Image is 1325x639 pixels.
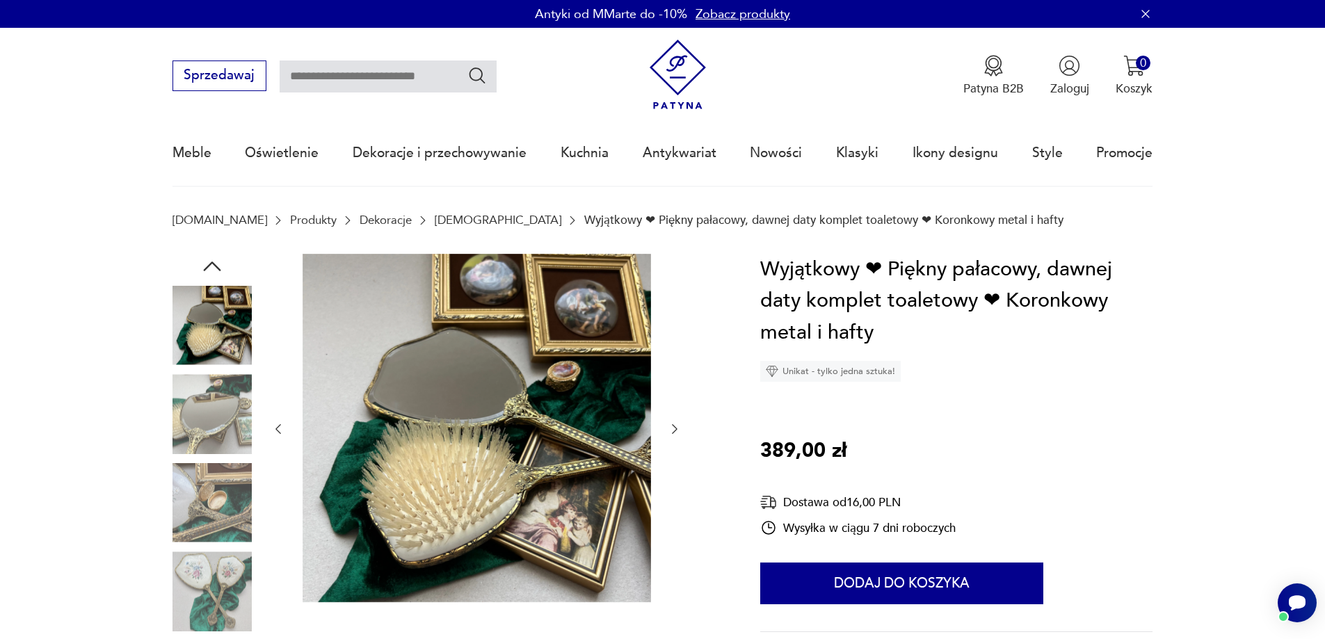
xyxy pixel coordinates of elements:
button: Szukaj [467,65,488,86]
button: Dodaj do koszyka [760,563,1043,604]
img: Zdjęcie produktu Wyjątkowy ❤ Piękny pałacowy, dawnej daty komplet toaletowy ❤ Koronkowy metal i h... [303,254,651,602]
img: Ikona dostawy [760,494,777,511]
a: Oświetlenie [245,121,319,185]
div: Dostawa od 16,00 PLN [760,494,956,511]
a: Ikona medaluPatyna B2B [963,55,1024,97]
img: Zdjęcie produktu Wyjątkowy ❤ Piękny pałacowy, dawnej daty komplet toaletowy ❤ Koronkowy metal i h... [172,463,252,542]
h1: Wyjątkowy ❤ Piękny pałacowy, dawnej daty komplet toaletowy ❤ Koronkowy metal i hafty [760,254,1153,349]
img: Zdjęcie produktu Wyjątkowy ❤ Piękny pałacowy, dawnej daty komplet toaletowy ❤ Koronkowy metal i h... [172,286,252,365]
p: Zaloguj [1050,81,1089,97]
img: Zdjęcie produktu Wyjątkowy ❤ Piękny pałacowy, dawnej daty komplet toaletowy ❤ Koronkowy metal i h... [172,374,252,453]
button: Sprzedawaj [172,60,266,91]
a: Ikony designu [913,121,998,185]
button: Zaloguj [1050,55,1089,97]
img: Zdjęcie produktu Wyjątkowy ❤ Piękny pałacowy, dawnej daty komplet toaletowy ❤ Koronkowy metal i h... [172,551,252,631]
img: Ikonka użytkownika [1059,55,1080,76]
div: 0 [1136,56,1150,70]
a: Meble [172,121,211,185]
div: Wysyłka w ciągu 7 dni roboczych [760,519,956,536]
a: [DOMAIN_NAME] [172,213,267,227]
a: Produkty [290,213,337,227]
button: Patyna B2B [963,55,1024,97]
div: Unikat - tylko jedna sztuka! [760,361,901,382]
p: Koszyk [1116,81,1153,97]
p: Patyna B2B [963,81,1024,97]
img: Ikona diamentu [766,365,778,378]
a: Nowości [750,121,802,185]
a: Sprzedawaj [172,71,266,82]
button: 0Koszyk [1116,55,1153,97]
p: Antyki od MMarte do -10% [535,6,687,23]
iframe: Smartsupp widget button [1278,583,1317,622]
a: Kuchnia [561,121,609,185]
a: Antykwariat [643,121,716,185]
p: 389,00 zł [760,435,846,467]
a: Promocje [1096,121,1153,185]
a: Klasyki [836,121,878,185]
a: Style [1032,121,1063,185]
img: Patyna - sklep z meblami i dekoracjami vintage [643,40,713,110]
p: Wyjątkowy ❤ Piękny pałacowy, dawnej daty komplet toaletowy ❤ Koronkowy metal i hafty [584,213,1063,227]
a: Dekoracje i przechowywanie [353,121,527,185]
a: [DEMOGRAPHIC_DATA] [435,213,561,227]
a: Zobacz produkty [696,6,790,23]
a: Dekoracje [360,213,412,227]
img: Ikona koszyka [1123,55,1145,76]
img: Ikona medalu [983,55,1004,76]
